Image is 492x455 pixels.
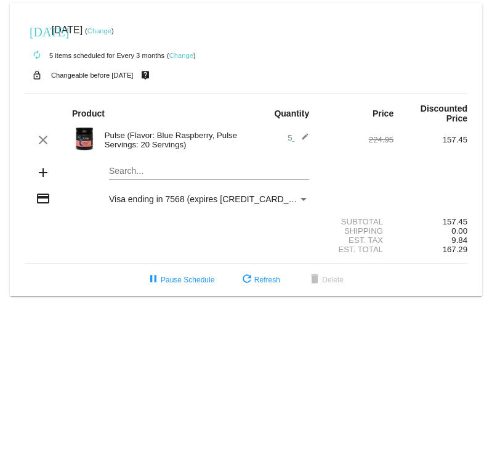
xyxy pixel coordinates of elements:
[307,273,322,287] mat-icon: delete
[320,245,393,254] div: Est. Total
[451,226,467,236] span: 0.00
[393,135,467,144] div: 157.45
[320,226,393,236] div: Shipping
[87,27,111,35] a: Change
[167,52,196,59] small: ( )
[99,131,246,149] div: Pulse (Flavor: Blue Raspberry, Pulse Servings: 20 Servings)
[85,27,114,35] small: ( )
[109,194,315,204] span: Visa ending in 7568 (expires [CREDIT_CARD_DATA])
[30,23,44,38] mat-icon: [DATE]
[443,245,467,254] span: 167.29
[320,236,393,245] div: Est. Tax
[421,104,467,123] strong: Discounted Price
[373,109,393,118] strong: Price
[30,48,44,63] mat-icon: autorenew
[451,236,467,245] span: 9.84
[393,217,467,226] div: 157.45
[138,67,153,83] mat-icon: live_help
[274,109,309,118] strong: Quantity
[36,191,50,206] mat-icon: credit_card
[240,276,280,284] span: Refresh
[72,126,97,151] img: Image-1-Carousel-Pulse-20s-Blue-Raspberry-transp.png
[109,194,309,204] mat-select: Payment Method
[169,52,193,59] a: Change
[307,276,344,284] span: Delete
[30,67,44,83] mat-icon: lock_open
[294,133,309,147] mat-icon: edit
[146,273,161,287] mat-icon: pause
[72,109,105,118] strong: Product
[25,52,164,59] small: 5 items scheduled for Every 3 months
[36,165,50,180] mat-icon: add
[230,269,290,291] button: Refresh
[240,273,254,287] mat-icon: refresh
[36,133,50,147] mat-icon: clear
[320,217,393,226] div: Subtotal
[320,135,393,144] div: 224.95
[136,269,224,291] button: Pause Schedule
[297,269,353,291] button: Delete
[146,276,214,284] span: Pause Schedule
[109,166,309,176] input: Search...
[51,72,134,79] small: Changeable before [DATE]
[288,133,309,142] span: 5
